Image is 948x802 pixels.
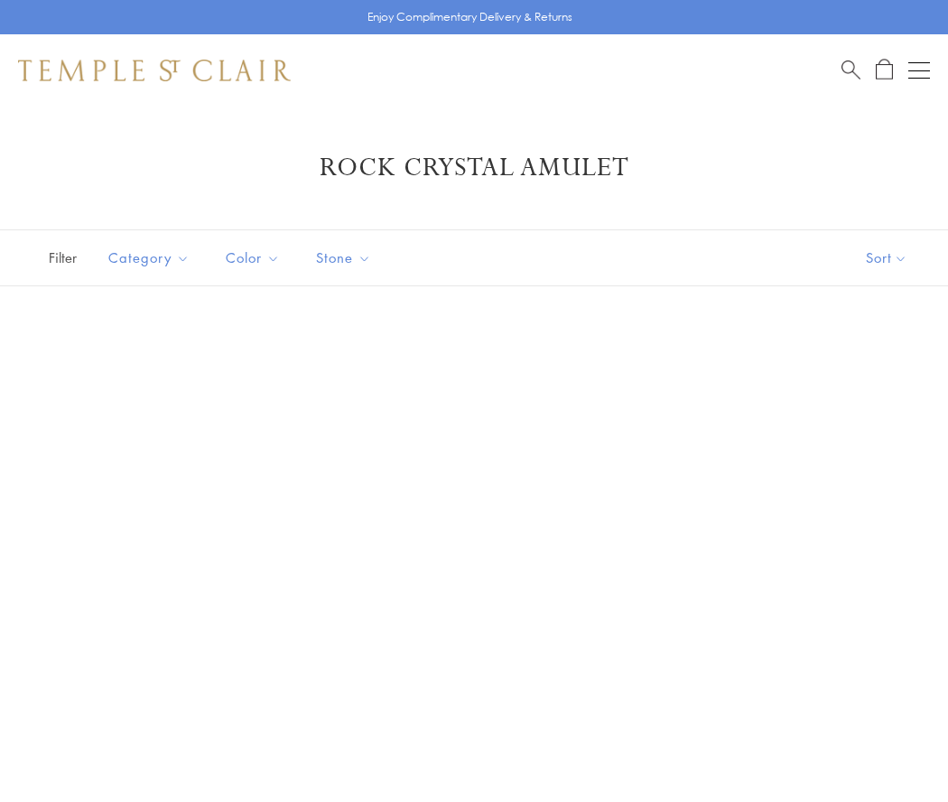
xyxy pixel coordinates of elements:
[217,247,293,269] span: Color
[95,238,203,278] button: Category
[99,247,203,269] span: Category
[307,247,385,269] span: Stone
[841,59,860,81] a: Search
[45,152,903,184] h1: Rock Crystal Amulet
[825,230,948,285] button: Show sort by
[302,238,385,278] button: Stone
[367,8,572,26] p: Enjoy Complimentary Delivery & Returns
[18,60,291,81] img: Temple St. Clair
[908,60,930,81] button: Open navigation
[212,238,293,278] button: Color
[876,59,893,81] a: Open Shopping Bag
